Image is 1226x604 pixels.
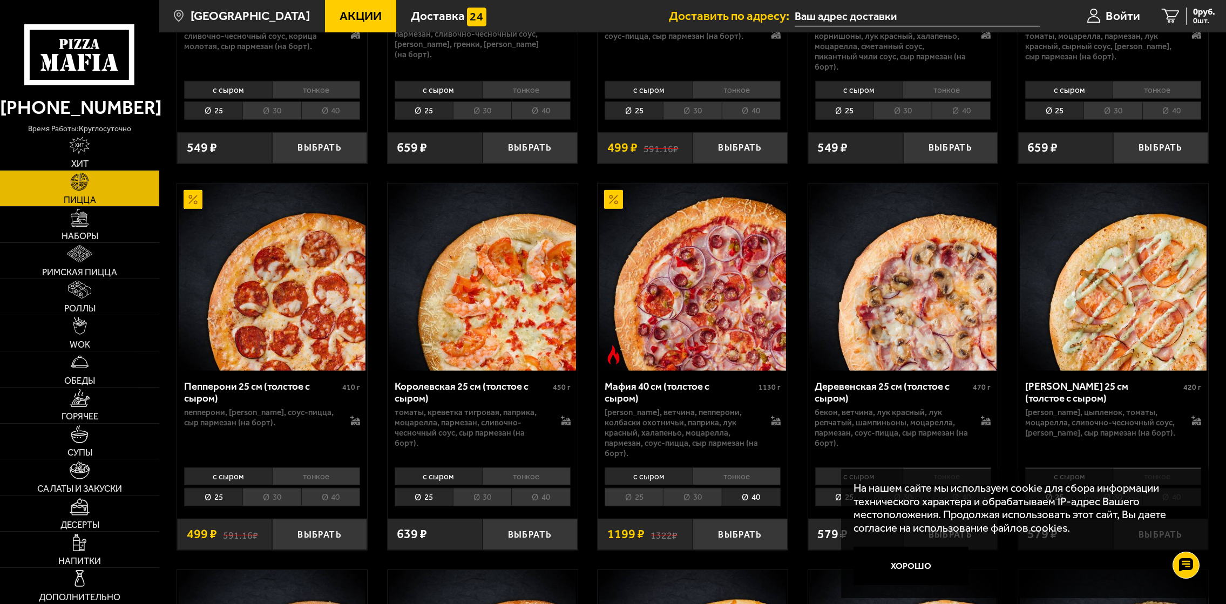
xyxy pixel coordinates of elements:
[395,9,548,60] p: цыпленок, [PERSON_NAME], [PERSON_NAME], [PERSON_NAME], пармезан, сливочно-чесночный соус, [PERSON...
[177,184,367,371] a: АкционныйПепперони 25 см (толстое с сыром)
[272,467,361,485] li: тонкое
[67,448,92,457] span: Супы
[1113,467,1201,485] li: тонкое
[191,10,310,23] span: [GEOGRAPHIC_DATA]
[1183,383,1201,392] span: 420 г
[815,101,873,120] li: 25
[64,376,95,385] span: Обеды
[1142,101,1201,120] li: 40
[607,141,638,154] span: 499 ₽
[301,101,360,120] li: 40
[179,184,366,371] img: Пепперони 25 см (толстое с сыром)
[669,10,795,23] span: Доставить по адресу:
[873,101,932,120] li: 30
[453,488,511,506] li: 30
[39,593,120,602] span: Дополнительно
[483,132,578,164] button: Выбрать
[815,467,903,485] li: с сыром
[1113,132,1208,164] button: Выбрать
[1193,8,1215,17] span: 0 руб.
[184,381,340,405] div: Пепперони 25 см (толстое с сыром)
[64,304,96,313] span: Роллы
[604,345,623,364] img: Острое блюдо
[411,10,465,23] span: Доставка
[932,101,991,120] li: 40
[854,481,1189,534] p: На нашем сайте мы используем cookie для сбора информации технического характера и обрабатываем IP...
[605,467,693,485] li: с сыром
[184,190,202,209] img: Акционный
[187,141,217,154] span: 549 ₽
[64,195,96,205] span: Пицца
[598,184,788,371] a: АкционныйОстрое блюдоМафия 40 см (толстое с сыром)
[604,190,623,209] img: Акционный
[815,81,903,99] li: с сыром
[397,528,427,541] span: 639 ₽
[388,184,578,371] a: Королевская 25 см (толстое с сыром)
[605,81,693,99] li: с сыром
[1113,81,1201,99] li: тонкое
[553,383,571,392] span: 450 г
[644,141,679,154] s: 591.16 ₽
[973,383,991,392] span: 470 г
[184,81,272,99] li: с сыром
[60,520,99,530] span: Десерты
[483,519,578,550] button: Выбрать
[395,488,453,506] li: 25
[511,488,570,506] li: 40
[693,132,788,164] button: Выбрать
[397,141,427,154] span: 659 ₽
[663,101,721,120] li: 30
[395,408,548,449] p: томаты, креветка тигровая, паприка, моцарелла, пармезан, сливочно-чесночный соус, сыр пармезан (н...
[758,383,781,392] span: 1130 г
[223,528,259,541] s: 591.16 ₽
[903,467,991,485] li: тонкое
[693,81,781,99] li: тонкое
[693,519,788,550] button: Выбрать
[605,408,758,459] p: [PERSON_NAME], ветчина, пепперони, колбаски охотничьи, паприка, лук красный, халапеньо, моцарелла...
[453,101,511,120] li: 30
[815,21,968,72] p: цыпленок копченый, паприка, корнишоны, лук красный, халапеньо, моцарелла, сметанный соус, пикантн...
[42,268,117,277] span: Римская пицца
[693,467,781,485] li: тонкое
[184,488,242,506] li: 25
[1083,101,1142,120] li: 30
[1193,17,1215,25] span: 0 шт.
[817,141,848,154] span: 549 ₽
[1028,141,1058,154] span: 659 ₽
[184,101,242,120] li: 25
[395,467,483,485] li: с сыром
[1018,184,1208,371] a: Чикен Ранч 25 см (толстое с сыром)
[722,488,781,506] li: 40
[815,408,968,449] p: бекон, ветчина, лук красный, лук репчатый, шампиньоны, моцарелла, пармезан, соус-пицца, сыр парме...
[605,381,756,405] div: Мафия 40 см (толстое с сыром)
[605,101,663,120] li: 25
[342,383,360,392] span: 410 г
[795,6,1040,26] input: Ваш адрес доставки
[809,184,997,371] img: Деревенская 25 см (толстое с сыром)
[395,81,483,99] li: с сыром
[184,21,337,52] p: сыр дорблю, груша, моцарелла, сливочно-чесночный соус, корица молотая, сыр пармезан (на борт).
[1025,21,1178,62] p: говядина, [PERSON_NAME], халапеньо, томаты, моцарелла, пармезан, лук красный, сырный соус, [PERSO...
[903,132,998,164] button: Выбрать
[301,488,360,506] li: 40
[815,381,971,405] div: Деревенская 25 см (толстое с сыром)
[242,488,301,506] li: 30
[187,528,217,541] span: 499 ₽
[482,81,571,99] li: тонкое
[815,488,873,506] li: 25
[395,101,453,120] li: 25
[340,10,382,23] span: Акции
[605,488,663,506] li: 25
[651,528,678,541] s: 1322 ₽
[1025,381,1181,405] div: [PERSON_NAME] 25 см (толстое с сыром)
[511,101,570,120] li: 40
[70,340,90,349] span: WOK
[599,184,787,371] img: Мафия 40 см (толстое с сыром)
[184,467,272,485] li: с сыром
[607,528,645,541] span: 1199 ₽
[37,484,122,493] span: Салаты и закуски
[1025,101,1083,120] li: 25
[1025,408,1178,438] p: [PERSON_NAME], цыпленок, томаты, моцарелла, сливочно-чесночный соус, [PERSON_NAME], сыр пармезан ...
[62,232,98,241] span: Наборы
[71,159,89,168] span: Хит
